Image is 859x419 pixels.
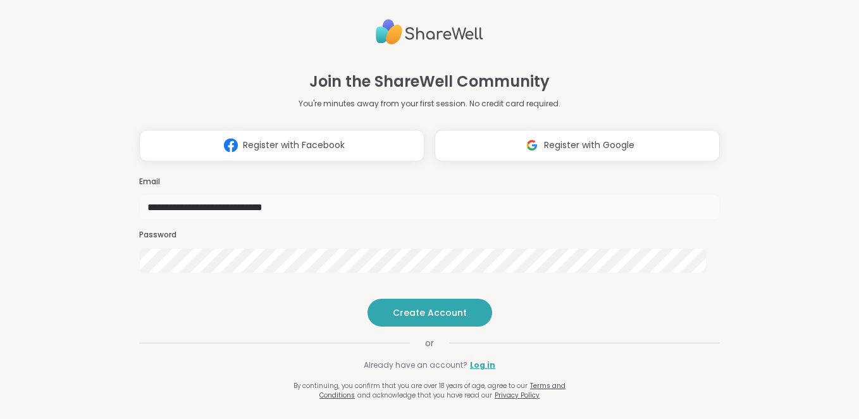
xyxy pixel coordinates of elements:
span: or [410,337,449,349]
a: Privacy Policy [495,391,540,400]
span: Register with Facebook [243,139,345,152]
button: Create Account [368,299,492,327]
span: Register with Google [544,139,634,152]
img: ShareWell Logomark [219,134,243,157]
h3: Email [139,177,720,187]
span: Already have an account? [364,360,467,371]
a: Log in [470,360,495,371]
button: Register with Facebook [139,130,424,161]
span: Create Account [393,306,467,319]
img: ShareWell Logomark [520,134,544,157]
p: You're minutes away from your first session. No credit card required. [299,98,560,109]
h3: Password [139,230,720,241]
button: Register with Google [435,130,720,161]
span: and acknowledge that you have read our [357,391,492,400]
img: ShareWell Logo [376,14,483,50]
h1: Join the ShareWell Community [309,70,550,93]
a: Terms and Conditions [319,381,565,400]
span: By continuing, you confirm that you are over 18 years of age, agree to our [294,381,528,391]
